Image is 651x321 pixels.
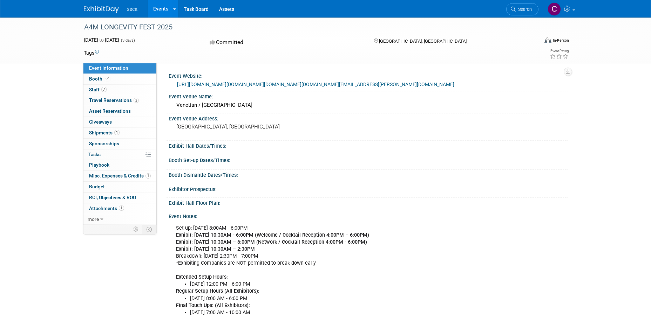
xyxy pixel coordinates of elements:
li: [DATE] 7:00 AM - 10:00 AM [190,309,486,316]
a: Giveaways [83,117,156,127]
a: Travel Reservations2 [83,95,156,106]
a: Tasks [83,149,156,160]
img: Format-Inperson.png [544,37,551,43]
li: [DATE] 8:00 AM - 6:00 PM [190,295,486,302]
span: (3 days) [120,38,135,43]
span: Attachments [89,205,124,211]
div: A4M LONGEVITY FEST 2025 [82,21,528,34]
a: ROI, Objectives & ROO [83,193,156,203]
a: Search [506,3,538,15]
div: Committed [208,36,362,49]
a: Misc. Expenses & Credits1 [83,171,156,181]
span: 2 [134,98,139,103]
span: Giveaways [89,119,112,125]
div: Event Venue Name: [169,91,568,100]
div: Event Notes: [169,211,568,220]
div: Venetian / [GEOGRAPHIC_DATA] [174,100,562,111]
img: Carly Carter [548,2,561,16]
a: [URL][DOMAIN_NAME][DOMAIN_NAME][DOMAIN_NAME][DOMAIN_NAME][EMAIL_ADDRESS][PERSON_NAME][DOMAIN_NAME] [177,82,454,87]
b: Exhibit: [DATE] 10:30AM – 6:00PM (Network / Cocktail Reception 4:00PM - 6:00PM) Exhibit: [DATE] 1... [176,239,367,252]
span: more [88,216,99,222]
span: Sponsorships [89,141,119,146]
span: Search [516,7,532,12]
span: 1 [114,130,120,135]
span: 1 [119,205,124,211]
div: Event Website: [169,71,568,79]
b: Exhibit: [DATE] 10:30AM - 6:00PM (Welcome / Cocktail Reception 4:00PM – 6:00PM) [176,232,369,238]
span: to [98,37,105,43]
div: Exhibitor Prospectus: [169,184,568,193]
span: seca [127,6,138,12]
span: Budget [89,184,105,189]
pre: [GEOGRAPHIC_DATA], [GEOGRAPHIC_DATA] [176,124,327,130]
span: Shipments [89,130,120,135]
span: Travel Reservations [89,97,139,103]
a: Booth [83,74,156,84]
span: Misc. Expenses & Credits [89,173,151,179]
span: [DATE] [DATE] [84,37,119,43]
i: Booth reservation complete [106,77,109,81]
span: Booth [89,76,110,82]
div: In-Person [552,38,569,43]
span: Tasks [88,152,101,157]
span: Playbook [89,162,109,168]
b: Regular Setup Hours (All Exhibitors): [176,288,259,294]
a: Staff7 [83,85,156,95]
a: Event Information [83,63,156,74]
div: Booth Dismantle Dates/Times: [169,170,568,179]
div: Event Rating [550,49,569,53]
b: Extended Setup Hours: [176,274,228,280]
span: 7 [101,87,107,92]
span: Event Information [89,65,128,71]
a: Asset Reservations [83,106,156,117]
a: Sponsorships [83,139,156,149]
span: 1 [145,173,151,179]
span: ROI, Objectives & ROO [89,195,136,200]
a: Shipments1 [83,128,156,138]
td: Personalize Event Tab Strip [130,225,142,234]
a: Budget [83,182,156,192]
div: Event Venue Address: [169,113,568,122]
a: Playbook [83,160,156,170]
li: [DATE] 12:00 PM - 6:00 PM [190,281,486,288]
td: Toggle Event Tabs [142,225,156,234]
div: Exhibit Hall Dates/Times: [169,141,568,149]
a: Attachments1 [83,203,156,214]
div: Event Format [497,36,569,47]
img: ExhibitDay [84,6,119,13]
a: more [83,214,156,225]
div: Exhibit Hall Floor Plan: [169,198,568,207]
td: Tags [84,49,99,56]
b: Final Touch Ups: (All Exhibitors): [176,302,250,308]
span: Staff [89,87,107,92]
span: [GEOGRAPHIC_DATA], [GEOGRAPHIC_DATA] [379,39,467,44]
span: Asset Reservations [89,108,131,114]
div: Booth Set-up Dates/Times: [169,155,568,164]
